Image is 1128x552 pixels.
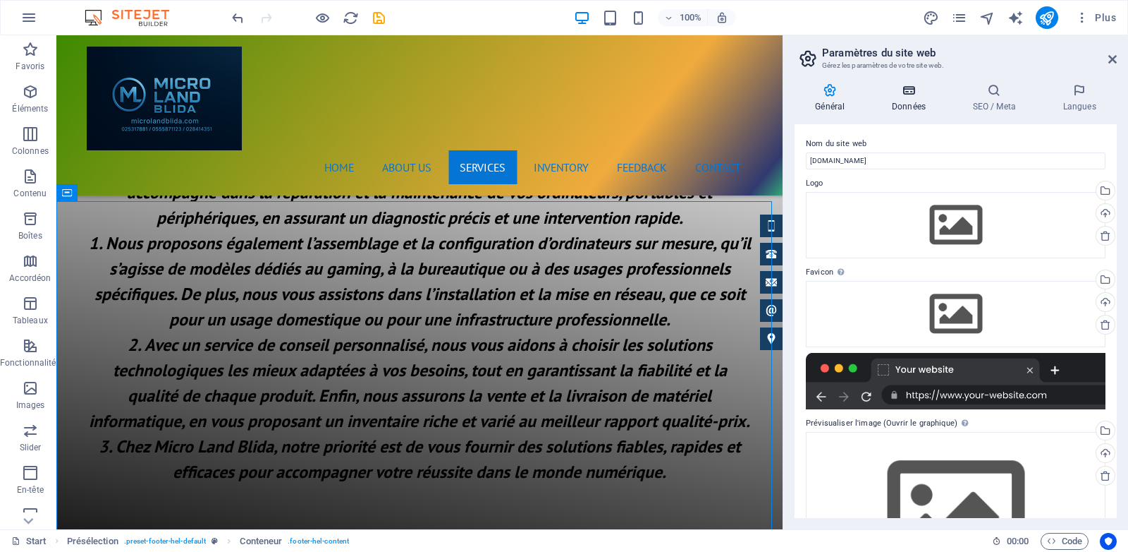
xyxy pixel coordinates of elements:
span: Cliquez pour sélectionner. Double-cliquez pour modifier. [67,533,118,550]
i: Navigateur [979,10,995,26]
label: Nom du site web [806,136,1105,152]
i: Lors du redimensionnement, ajuster automatiquement le niveau de zoom en fonction de l'appareil sé... [716,11,728,24]
span: Code [1047,533,1082,550]
h6: 100% [679,9,701,26]
p: Colonnes [12,145,49,157]
button: Code [1041,533,1089,550]
button: navigator [979,9,996,26]
p: Images [16,400,45,411]
i: Actualiser la page [343,10,359,26]
span: Plus [1075,11,1116,25]
h4: Données [871,83,952,113]
button: design [923,9,940,26]
div: Sélectionnez les fichiers depuis le Gestionnaire de fichiers, les photos du stock ou téléversez u... [806,281,1105,347]
i: AI Writer [1007,10,1024,26]
button: reload [342,9,359,26]
h4: SEO / Meta [952,83,1042,113]
h3: Gérez les paramètres de votre site web. [822,59,1089,72]
i: Enregistrer (Ctrl+S) [371,10,387,26]
p: En-tête [17,484,44,496]
button: 100% [658,9,708,26]
div: Sélectionnez les fichiers depuis le Gestionnaire de fichiers, les photos du stock ou téléversez u... [806,192,1105,258]
button: publish [1036,6,1058,29]
p: Contenu [13,188,47,199]
i: Publier [1038,10,1055,26]
i: Annuler : Modifier le texte (Ctrl+Z) [230,10,246,26]
span: . preset-footer-hel-default [124,533,206,550]
h4: Langues [1042,83,1117,113]
span: 00 00 [1007,533,1029,550]
i: Cet élément est une présélection personnalisable. [211,537,218,545]
p: Boîtes [18,230,42,241]
img: Editor Logo [81,9,187,26]
span: . footer-hel-content [288,533,349,550]
button: text_generator [1007,9,1024,26]
p: Tableaux [13,315,48,326]
p: Accordéon [9,272,51,284]
a: Cliquez pour annuler la sélection. Double-cliquez pour ouvrir Pages. [11,533,47,550]
button: Usercentrics [1100,533,1117,550]
button: Plus [1069,6,1122,29]
button: save [370,9,387,26]
p: Éléments [12,103,48,114]
h2: Paramètres du site web [822,47,1117,59]
span: Cliquez pour sélectionner. Double-cliquez pour modifier. [240,533,282,550]
i: Pages (Ctrl+Alt+S) [951,10,967,26]
i: Design (Ctrl+Alt+Y) [923,10,939,26]
nav: breadcrumb [67,533,349,550]
input: Nom... [806,152,1105,169]
p: Slider [20,442,42,453]
span: : [1017,536,1019,546]
p: Favoris [16,61,44,72]
button: pages [951,9,968,26]
button: undo [229,9,246,26]
label: Logo [806,175,1105,192]
h6: Durée de la session [992,533,1029,550]
button: Cliquez ici pour quitter le mode Aperçu et poursuivre l'édition. [314,9,331,26]
label: Prévisualiser l'image (Ouvrir le graphique) [806,415,1105,432]
label: Favicon [806,264,1105,281]
h4: Général [795,83,871,113]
